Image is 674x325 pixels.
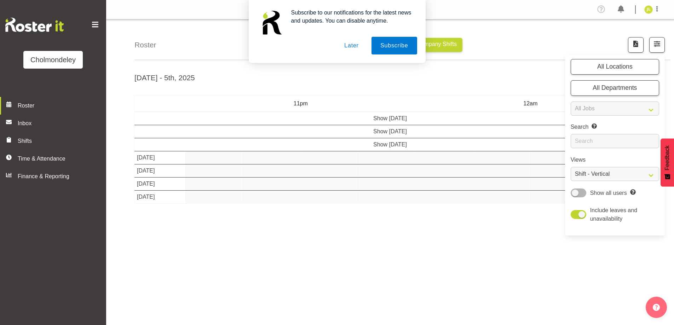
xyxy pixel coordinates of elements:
th: 12am [416,95,646,112]
button: Later [335,37,367,54]
button: Subscribe [371,37,417,54]
span: Roster [18,101,103,110]
input: Search [571,134,659,148]
span: All Departments [593,84,637,91]
label: Search [571,123,659,131]
td: Show [DATE] [135,125,646,138]
span: Feedback [663,145,672,170]
span: Inbox [18,119,103,128]
span: Finance & Reporting [18,172,92,181]
label: Views [571,156,659,164]
span: Shifts [18,137,92,145]
span: All Locations [597,63,633,70]
td: Show [DATE] [135,138,646,151]
div: Subscribe to our notifications for the latest news and updates. You can disable anytime. [286,8,417,25]
th: 11pm [186,95,416,112]
td: [DATE] [135,164,186,177]
td: [DATE] [135,151,186,164]
button: All Locations [571,59,659,75]
td: [DATE] [135,177,186,190]
img: notification icon [257,8,286,37]
h2: [DATE] - 5th, 2025 [134,72,195,83]
img: help-xxl-2.png [653,304,660,311]
td: [DATE] [135,190,186,203]
span: Include leaves and unavailability [590,207,637,222]
button: Feedback - Show survey [661,138,674,186]
button: All Departments [571,80,659,96]
span: Show all users [590,190,627,196]
span: Time & Attendance [18,155,92,163]
td: Show [DATE] [135,112,646,125]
